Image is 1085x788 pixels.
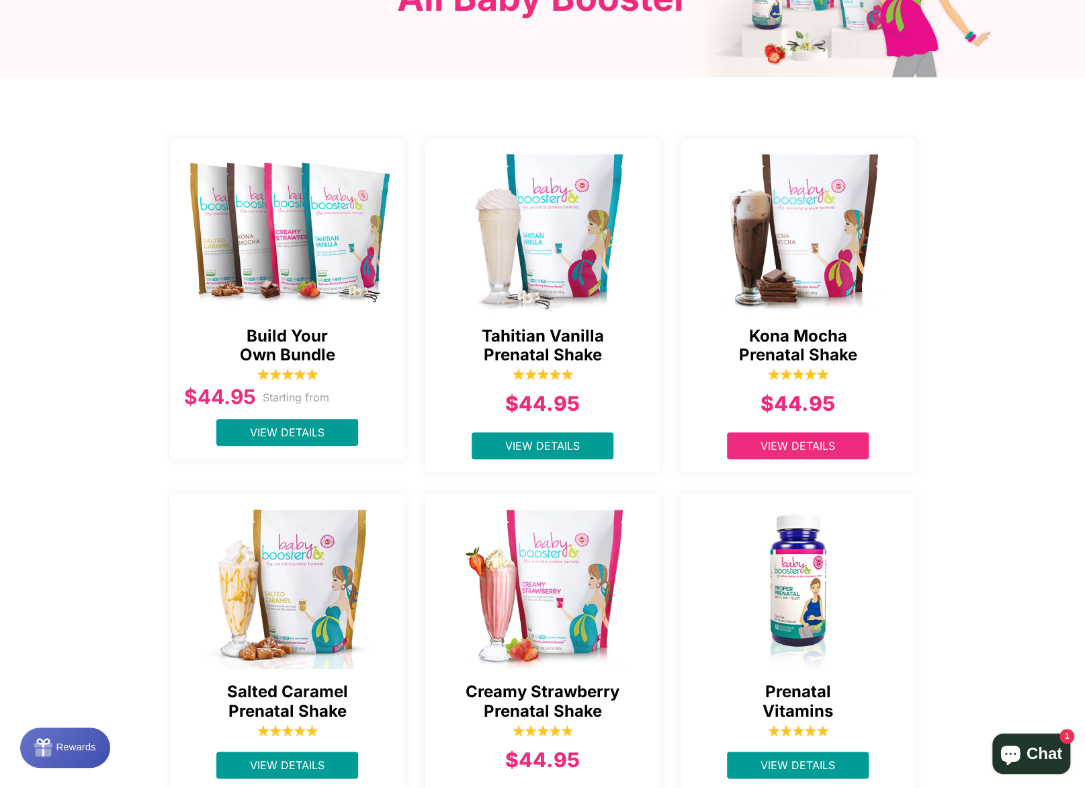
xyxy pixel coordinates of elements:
span: View Details [761,439,835,452]
a: View Details [727,432,869,459]
img: Creamy Strawberry Prenatal Shake - Ships Same Day [426,501,661,669]
img: 5_stars-1-1646348089739_1200x.png [257,368,318,381]
img: Salted Caramel Prenatal Shake - Ships Same Day [171,501,406,669]
span: Prenatal Vitamins [695,682,902,721]
img: 5_stars-1-1646348089739_1200x.png [513,723,573,737]
span: Rewards [36,13,75,24]
img: Tahitian Vanilla Prenatal Shake - Ships Same Day [426,145,661,313]
button: Rewards [20,727,110,768]
img: Proper Prenatal Vitamin - Ships Same Day [681,501,916,669]
span: View Details [250,758,324,772]
a: Salted Caramel Prenatal Shake - Ships Same Day [171,494,406,669]
span: View Details [250,426,324,439]
img: Kona Mocha Prenatal Shake - Ships Same Day [681,145,916,313]
a: View Details [216,752,358,779]
inbox-online-store-chat: Shopify online store chat [988,734,1074,777]
a: Proper Prenatal Vitamin - Ships Same Day [681,494,916,669]
a: Creamy Strawberry Prenatal Shake - Ships Same Day [426,494,661,669]
div: $44.95 [695,389,902,419]
div: $44.95 [439,745,646,775]
div: $44.95 [184,382,256,412]
a: View Details [472,432,613,459]
a: View Details [727,752,869,779]
img: 5_stars-1-1646348089739_1200x.png [257,723,318,737]
p: Starting from [263,389,329,405]
a: Tahitian Vanilla Prenatal Shake - Ships Same Day [426,139,661,313]
a: View Details [216,419,358,446]
span: Creamy Strawberry Prenatal Shake [439,682,646,721]
span: Salted Caramel Prenatal Shake [184,682,391,721]
span: Build Your Own Bundle [184,327,391,366]
span: View Details [761,758,835,772]
span: Kona Mocha Prenatal Shake [695,327,902,366]
div: $44.95 [439,389,646,419]
img: 5_stars-1-1646348089739_1200x.png [768,723,828,737]
img: 5_stars-1-1646348089739_1200x.png [513,368,573,381]
span: Tahitian Vanilla Prenatal Shake [439,327,646,366]
span: View Details [505,439,580,452]
img: all_shakes-1644369424251_1200x.png [171,145,406,313]
img: 5_stars-1-1646348089739_1200x.png [768,368,828,381]
a: Kona Mocha Prenatal Shake - Ships Same Day [681,139,916,313]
